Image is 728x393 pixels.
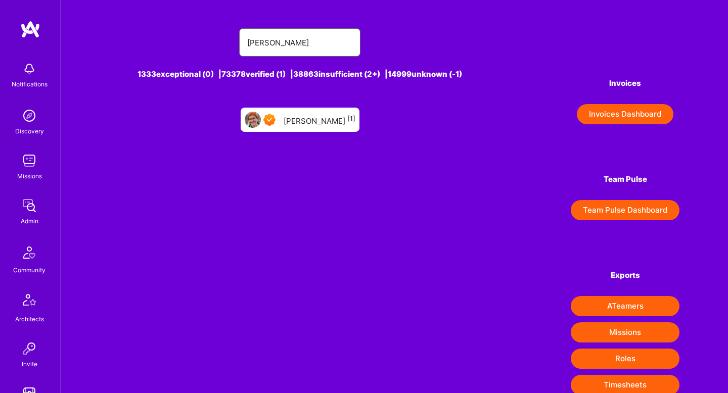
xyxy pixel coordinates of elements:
div: Architects [15,314,44,324]
div: Admin [21,216,38,226]
img: Community [17,240,41,265]
button: ATeamers [571,296,679,316]
h4: Team Pulse [571,175,679,184]
button: Invoices Dashboard [577,104,673,124]
a: User AvatarExceptional A.Teamer[PERSON_NAME][1] [237,104,363,136]
img: Invite [19,338,39,359]
img: discovery [19,106,39,126]
input: Search for an A-Teamer [247,30,352,56]
div: Invite [22,359,37,369]
button: Missions [571,322,679,342]
div: [PERSON_NAME] [284,113,355,126]
img: Architects [17,289,41,314]
a: Invoices Dashboard [571,104,679,124]
div: Community [13,265,45,275]
div: Missions [17,171,42,181]
button: Team Pulse Dashboard [571,200,679,220]
div: 1333 exceptional (0) | 73378 verified (1) | 38863 insufficient (2+) | 14999 unknown (-1) [110,69,490,79]
h4: Exports [571,271,679,280]
img: User Avatar [245,112,261,128]
h4: Invoices [571,79,679,88]
img: admin teamwork [19,195,39,216]
sup: [1] [347,115,355,122]
img: logo [20,20,40,38]
img: bell [19,59,39,79]
img: Exceptional A.Teamer [263,114,276,126]
div: Notifications [12,79,48,89]
button: Roles [571,349,679,369]
img: teamwork [19,151,39,171]
div: Discovery [15,126,44,136]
